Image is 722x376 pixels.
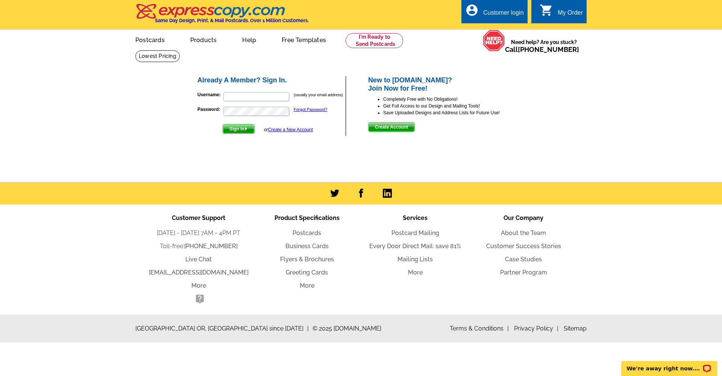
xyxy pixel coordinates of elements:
a: Terms & Conditions [450,325,509,332]
a: Live Chat [185,256,212,263]
a: Free Templates [270,30,338,48]
a: Products [178,30,229,48]
li: Save Uploaded Designs and Address Lists for Future Use! [383,109,526,116]
li: Get Full Access to our Design and Mailing Tools! [383,103,526,109]
a: [PHONE_NUMBER] [518,45,579,53]
a: Sitemap [564,325,587,332]
a: Same Day Design, Print, & Mail Postcards. Over 1 Million Customers. [135,9,309,23]
a: More [300,282,314,289]
i: shopping_cart [540,3,553,17]
span: Product Specifications [275,214,340,221]
a: Business Cards [285,243,329,250]
li: [DATE] - [DATE] 7AM - 4PM PT [144,229,253,238]
a: Help [230,30,268,48]
a: Case Studies [505,256,542,263]
div: Customer login [483,9,524,20]
a: Privacy Policy [514,325,558,332]
span: © 2025 [DOMAIN_NAME] [312,324,381,333]
a: Every Door Direct Mail: save 81% [369,243,461,250]
a: Mailing Lists [397,256,433,263]
a: About the Team [501,229,546,237]
span: Sign In [223,124,254,133]
span: [GEOGRAPHIC_DATA] OR, [GEOGRAPHIC_DATA] since [DATE] [135,324,309,333]
a: Greeting Cards [286,269,328,276]
a: Partner Program [500,269,547,276]
i: account_circle [465,3,479,17]
iframe: LiveChat chat widget [616,352,722,376]
small: (usually your email address) [294,92,343,97]
img: help [483,30,505,52]
a: Postcard Mailing [391,229,439,237]
span: Call [505,45,579,53]
span: Need help? Are you stuck? [505,38,583,53]
div: or [264,126,313,133]
a: Forgot Password? [294,107,327,112]
a: shopping_cart My Order [540,8,583,18]
a: Postcards [123,30,177,48]
a: [PHONE_NUMBER] [184,243,238,250]
button: Sign In [223,124,255,134]
span: Our Company [504,214,543,221]
label: Username: [197,91,223,98]
a: More [408,269,423,276]
a: Create a New Account [268,127,313,132]
a: account_circle Customer login [465,8,524,18]
a: Flyers & Brochures [280,256,334,263]
li: Toll-free: [144,242,253,251]
a: More [191,282,206,289]
h2: Already A Member? Sign In. [197,76,345,85]
h4: Same Day Design, Print, & Mail Postcards. Over 1 Million Customers. [155,18,309,23]
label: Password: [197,106,223,113]
div: My Order [558,9,583,20]
span: Create Account [369,123,414,132]
a: Postcards [293,229,321,237]
h2: New to [DOMAIN_NAME]? Join Now for Free! [368,76,526,92]
span: Services [403,214,428,221]
img: button-next-arrow-white.png [244,127,248,130]
a: Customer Success Stories [486,243,561,250]
button: Create Account [368,122,415,132]
li: Completely Free with No Obligations! [383,96,526,103]
span: Customer Support [172,214,225,221]
a: [EMAIL_ADDRESS][DOMAIN_NAME] [149,269,249,276]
